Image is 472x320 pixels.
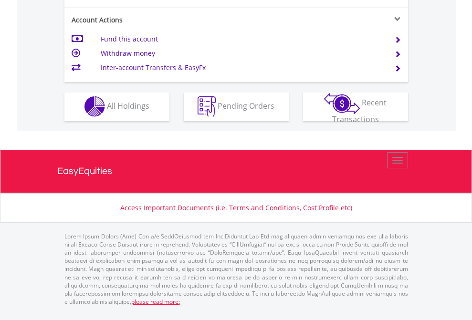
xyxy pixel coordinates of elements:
[57,150,415,193] a: EasyEquities
[64,232,408,306] p: Lorem Ipsum Dolors (Ame) Con a/e SeddOeiusmod tem InciDiduntut Lab Etd mag aliquaen admin veniamq...
[101,61,383,75] td: Inter-account Transfers & EasyFx
[332,97,387,124] span: Recent Transactions
[107,101,149,111] span: All Holdings
[101,32,383,46] td: Fund this account
[84,96,105,117] img: holdings-wht.png
[64,93,169,121] button: All Holdings
[303,93,408,121] button: Recent Transactions
[218,101,274,111] span: Pending Orders
[324,93,360,114] img: transactions-zar-wht.png
[184,93,289,121] button: Pending Orders
[131,298,180,306] a: please read more:
[101,46,383,61] td: Withdraw money
[120,203,352,212] a: Access Important Documents (i.e. Terms and Conditions, Cost Profile etc)
[198,96,216,117] img: pending_instructions-wht.png
[64,15,236,25] div: Account Actions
